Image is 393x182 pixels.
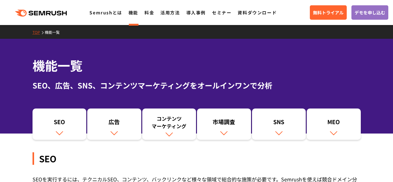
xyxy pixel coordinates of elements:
a: デモを申し込む [351,5,388,20]
a: TOP [33,29,45,35]
a: Semrushとは [89,9,122,16]
div: 市場調査 [200,118,248,129]
a: 資料ダウンロード [238,9,277,16]
a: コンテンツマーケティング [142,109,196,140]
a: 無料トライアル [310,5,347,20]
div: 広告 [90,118,138,129]
a: 導入事例 [186,9,206,16]
a: 料金 [144,9,154,16]
a: 市場調査 [197,109,251,140]
a: 活用方法 [160,9,180,16]
div: SEO、広告、SNS、コンテンツマーケティングをオールインワンで分析 [33,80,361,91]
h1: 機能一覧 [33,56,361,75]
span: 無料トライアル [313,9,344,16]
div: SEO [33,152,361,165]
div: MEO [310,118,358,129]
div: SEO [36,118,83,129]
span: デモを申し込む [355,9,385,16]
a: 広告 [87,109,141,140]
a: 機能 [128,9,138,16]
a: 機能一覧 [45,29,64,35]
div: SNS [255,118,303,129]
div: コンテンツ マーケティング [145,115,193,130]
a: セミナー [212,9,231,16]
a: MEO [307,109,361,140]
a: SEO [33,109,87,140]
a: SNS [252,109,306,140]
